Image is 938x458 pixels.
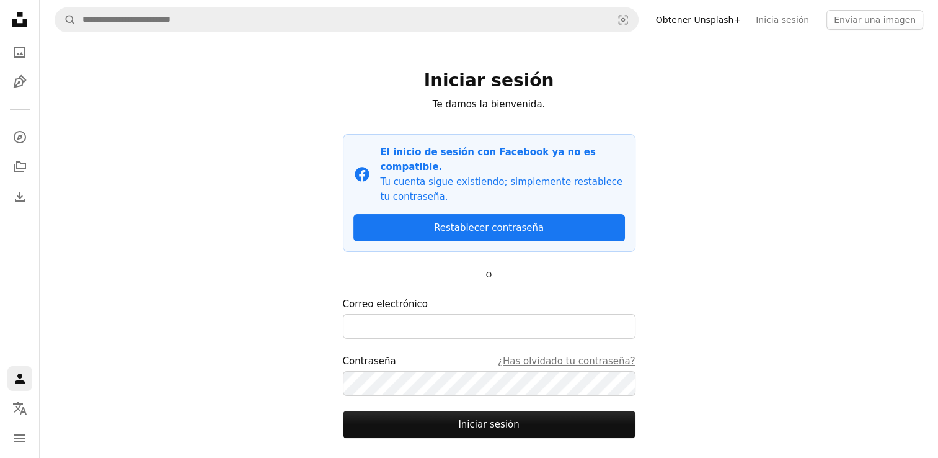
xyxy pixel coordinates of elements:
label: Correo electrónico [343,297,635,339]
a: Obtener Unsplash+ [648,10,748,30]
a: Colecciones [7,155,32,179]
h1: Iniciar sesión [343,70,635,92]
small: O [486,271,492,279]
p: El inicio de sesión con Facebook ya no es compatible. [381,145,625,174]
a: Inicio — Unsplash [7,7,32,35]
a: Fotos [7,40,32,65]
button: Idioma [7,396,32,421]
a: Iniciar sesión / Registrarse [7,366,32,391]
button: Iniciar sesión [343,411,635,438]
button: Enviar una imagen [826,10,923,30]
button: Búsqueda visual [608,8,638,32]
button: Buscar en Unsplash [55,8,76,32]
button: Menú [7,426,32,451]
a: ¿Has olvidado tu contraseña? [498,354,635,369]
a: Ilustraciones [7,70,32,94]
input: Contraseña¿Has olvidado tu contraseña? [343,371,635,396]
p: Tu cuenta sigue existiendo; simplemente restablece tu contraseña. [381,174,625,204]
form: Encuentra imágenes en todo el sitio [55,7,639,32]
input: Correo electrónico [343,314,635,339]
a: Historial de descargas [7,184,32,209]
a: Inicia sesión [748,10,816,30]
a: Explorar [7,125,32,150]
p: Te damos la bienvenida. [343,97,635,112]
a: Restablecer contraseña [353,214,625,241]
div: Contraseña [343,354,635,369]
